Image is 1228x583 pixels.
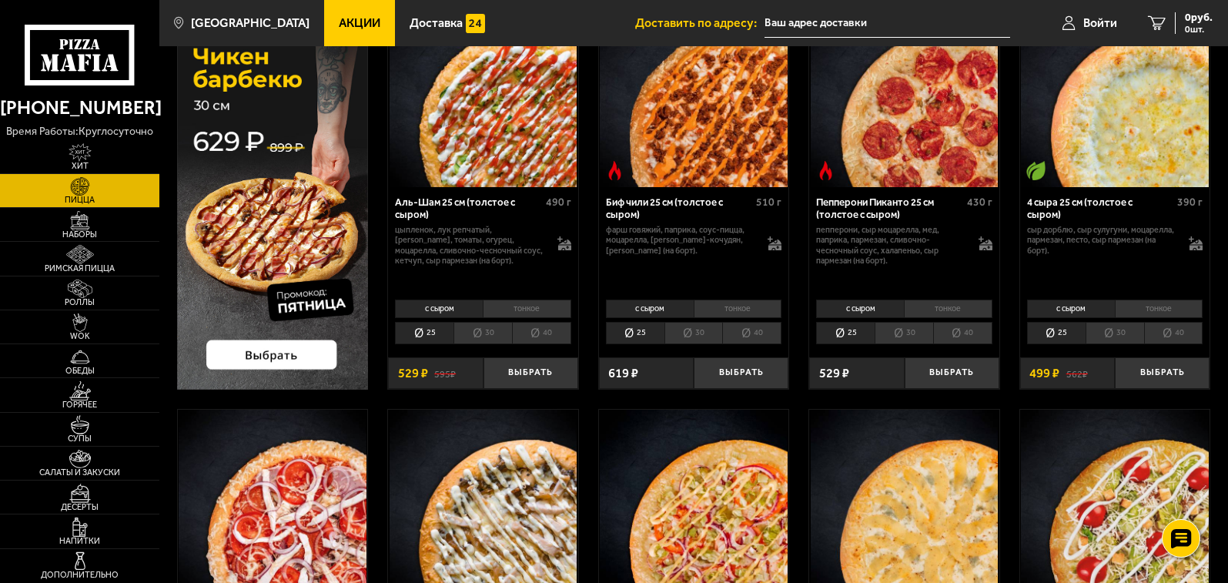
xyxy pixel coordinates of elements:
[1026,161,1046,180] img: Вегетарианское блюдо
[1115,300,1203,318] li: тонкое
[608,367,638,380] span: 619 ₽
[1066,367,1088,380] s: 562 ₽
[1027,322,1086,343] li: 25
[398,367,428,380] span: 529 ₽
[1029,367,1059,380] span: 499 ₽
[816,300,904,318] li: с сыром
[694,300,782,318] li: тонкое
[933,322,992,343] li: 40
[1027,225,1176,256] p: сыр дорблю, сыр сулугуни, моцарелла, пармезан, песто, сыр пармезан (на борт).
[1083,17,1117,29] span: Войти
[1144,322,1203,343] li: 40
[1115,357,1210,389] button: Выбрать
[816,161,835,180] img: Острое блюдо
[1027,196,1173,221] div: 4 сыра 25 см (толстое с сыром)
[466,14,485,33] img: 15daf4d41897b9f0e9f617042186c801.svg
[819,367,849,380] span: 529 ₽
[546,196,571,209] span: 490 г
[765,9,1010,38] input: Ваш адрес доставки
[816,322,875,343] li: 25
[395,196,541,221] div: Аль-Шам 25 см (толстое с сыром)
[875,322,933,343] li: 30
[606,225,755,256] p: фарш говяжий, паприка, соус-пицца, моцарелла, [PERSON_NAME]-кочудян, [PERSON_NAME] (на борт).
[606,300,694,318] li: с сыром
[453,322,512,343] li: 30
[606,322,664,343] li: 25
[694,357,788,389] button: Выбрать
[484,357,578,389] button: Выбрать
[722,322,781,343] li: 40
[635,17,765,29] span: Доставить по адресу:
[816,196,962,221] div: Пепперони Пиканто 25 см (толстое с сыром)
[191,17,310,29] span: [GEOGRAPHIC_DATA]
[664,322,723,343] li: 30
[410,17,463,29] span: Доставка
[756,196,781,209] span: 510 г
[512,322,571,343] li: 40
[1185,12,1213,23] span: 0 руб.
[1185,25,1213,34] span: 0 шт.
[605,161,624,180] img: Острое блюдо
[483,300,571,318] li: тонкое
[1177,196,1203,209] span: 390 г
[967,196,992,209] span: 430 г
[606,196,752,221] div: Биф чили 25 см (толстое с сыром)
[395,300,483,318] li: с сыром
[905,357,999,389] button: Выбрать
[339,17,380,29] span: Акции
[395,225,544,266] p: цыпленок, лук репчатый, [PERSON_NAME], томаты, огурец, моцарелла, сливочно-чесночный соус, кетчуп...
[1027,300,1115,318] li: с сыром
[904,300,992,318] li: тонкое
[1086,322,1144,343] li: 30
[434,367,456,380] s: 595 ₽
[395,322,453,343] li: 25
[816,225,965,266] p: пепперони, сыр Моцарелла, мед, паприка, пармезан, сливочно-чесночный соус, халапеньо, сыр пармеза...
